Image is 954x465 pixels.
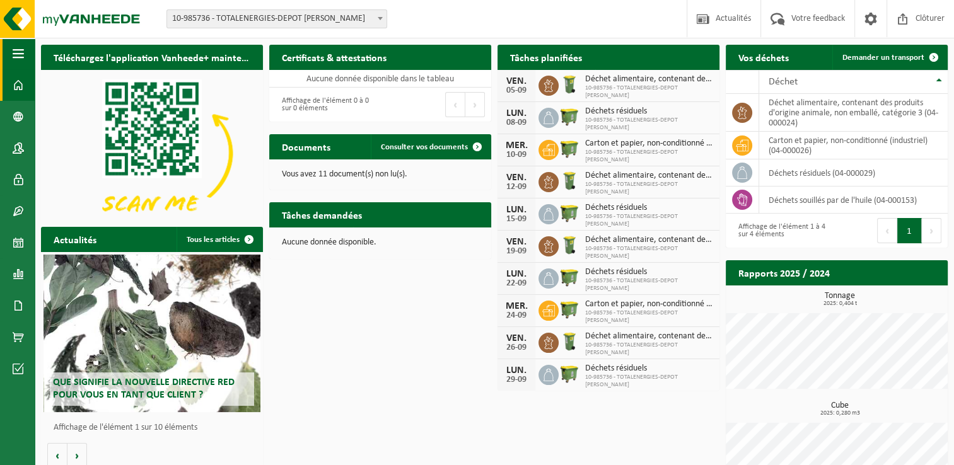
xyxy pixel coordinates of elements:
[726,260,842,285] h2: Rapports 2025 / 2024
[269,202,375,227] h2: Tâches demandées
[269,45,399,69] h2: Certificats & attestations
[585,203,713,213] span: Déchets résiduels
[504,376,529,384] div: 29-09
[559,363,580,384] img: WB-1100-HPE-GN-50
[585,181,713,196] span: 10-985736 - TOTALENERGIES-DEPOT [PERSON_NAME]
[559,234,580,256] img: WB-0140-HPE-GN-50
[504,183,529,192] div: 12-09
[585,331,713,342] span: Déchet alimentaire, contenant des produits d'origine animale, non emballé, catég...
[177,227,262,252] a: Tous les articles
[497,45,595,69] h2: Tâches planifiées
[559,74,580,95] img: WB-0140-HPE-GN-50
[842,54,924,62] span: Demander un transport
[504,205,529,215] div: LUN.
[504,311,529,320] div: 24-09
[371,134,490,159] a: Consulter vos documents
[585,84,713,100] span: 10-985736 - TOTALENERGIES-DEPOT [PERSON_NAME]
[504,333,529,343] div: VEN.
[41,45,263,69] h2: Téléchargez l'application Vanheede+ maintenant!
[504,269,529,279] div: LUN.
[585,149,713,164] span: 10-985736 - TOTALENERGIES-DEPOT [PERSON_NAME]
[504,301,529,311] div: MER.
[585,245,713,260] span: 10-985736 - TOTALENERGIES-DEPOT [PERSON_NAME]
[585,364,713,374] span: Déchets résiduels
[585,277,713,292] span: 10-985736 - TOTALENERGIES-DEPOT [PERSON_NAME]
[167,10,387,28] span: 10-985736 - TOTALENERGIES-DEPOT WANDRE - WANDRE
[504,86,529,95] div: 05-09
[732,301,948,307] span: 2025: 0,404 t
[585,299,713,309] span: Carton et papier, non-conditionné (industriel)
[504,173,529,183] div: VEN.
[732,401,948,416] h3: Cube
[504,108,529,118] div: LUN.
[465,92,485,117] button: Next
[504,343,529,352] div: 26-09
[585,74,713,84] span: Déchet alimentaire, contenant des produits d'origine animale, non emballé, catég...
[504,215,529,224] div: 15-09
[41,70,263,236] img: Download de VHEPlus App
[445,92,465,117] button: Previous
[585,374,713,389] span: 10-985736 - TOTALENERGIES-DEPOT [PERSON_NAME]
[559,299,580,320] img: WB-1100-HPE-GN-50
[585,139,713,149] span: Carton et papier, non-conditionné (industriel)
[504,279,529,288] div: 22-09
[282,170,479,179] p: Vous avez 11 document(s) non lu(s).
[585,342,713,357] span: 10-985736 - TOTALENERGIES-DEPOT [PERSON_NAME]
[832,45,946,70] a: Demander un transport
[559,202,580,224] img: WB-1100-HPE-GN-50
[381,143,468,151] span: Consulter vos documents
[838,285,946,310] a: Consulter les rapports
[504,365,529,376] div: LUN.
[585,171,713,181] span: Déchet alimentaire, contenant des produits d'origine animale, non emballé, catég...
[585,213,713,228] span: 10-985736 - TOTALENERGIES-DEPOT [PERSON_NAME]
[559,331,580,352] img: WB-0140-HPE-GN-50
[504,151,529,159] div: 10-09
[585,117,713,132] span: 10-985736 - TOTALENERGIES-DEPOT [PERSON_NAME]
[504,76,529,86] div: VEN.
[732,292,948,307] h3: Tonnage
[44,255,261,412] a: Que signifie la nouvelle directive RED pour vous en tant que client ?
[269,70,491,88] td: Aucune donnée disponible dans le tableau
[732,410,948,416] span: 2025: 0,280 m3
[166,9,387,28] span: 10-985736 - TOTALENERGIES-DEPOT WANDRE - WANDRE
[759,187,948,214] td: déchets souillés par de l'huile (04-000153)
[585,267,713,277] span: Déchets résiduels
[54,423,257,432] p: Affichage de l'élément 1 sur 10 éléments
[769,77,798,87] span: Déchet
[877,218,897,243] button: Previous
[504,141,529,151] div: MER.
[269,134,343,159] h2: Documents
[759,94,948,132] td: déchet alimentaire, contenant des produits d'origine animale, non emballé, catégorie 3 (04-000024)
[504,247,529,256] div: 19-09
[726,45,801,69] h2: Vos déchets
[585,235,713,245] span: Déchet alimentaire, contenant des produits d'origine animale, non emballé, catég...
[759,132,948,159] td: carton et papier, non-conditionné (industriel) (04-000026)
[922,218,941,243] button: Next
[504,237,529,247] div: VEN.
[559,170,580,192] img: WB-0140-HPE-GN-50
[897,218,922,243] button: 1
[559,106,580,127] img: WB-1100-HPE-GN-50
[53,377,235,399] span: Que signifie la nouvelle directive RED pour vous en tant que client ?
[732,217,830,244] div: Affichage de l'élément 1 à 4 sur 4 éléments
[41,227,109,251] h2: Actualités
[282,238,479,247] p: Aucune donnée disponible.
[585,309,713,324] span: 10-985736 - TOTALENERGIES-DEPOT [PERSON_NAME]
[559,267,580,288] img: WB-1100-HPE-GN-50
[276,91,374,118] div: Affichage de l'élément 0 à 0 sur 0 éléments
[759,159,948,187] td: déchets résiduels (04-000029)
[559,138,580,159] img: WB-1100-HPE-GN-50
[504,118,529,127] div: 08-09
[585,106,713,117] span: Déchets résiduels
